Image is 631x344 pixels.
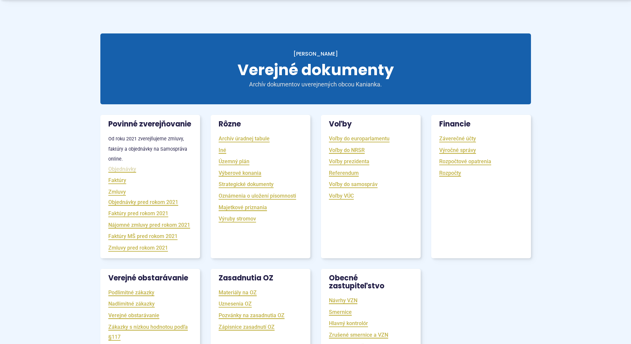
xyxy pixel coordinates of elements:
a: Zmluvy [108,188,126,196]
a: Územný plán [219,158,249,165]
a: Výruby stromov [219,215,256,222]
a: Podlimitné zákazky [108,289,154,296]
a: Strategické dokumenty [219,180,274,188]
a: Iné [219,146,226,154]
a: Majetkové priznania [219,204,267,211]
h3: Obecné zastupiteľstvo [321,269,421,295]
a: Voľby prezidenta [329,158,369,165]
a: Objednávky [108,165,136,173]
a: Zmluvy pred rokom 2021 [108,244,168,252]
a: Nájomné zmluvy pred rokom 2021 [108,221,190,229]
a: Faktúry pred rokom 2021 [108,210,168,217]
a: Výberové konania [219,169,261,177]
a: Voľby do europarlamentu [329,135,390,142]
a: Archív úradnej tabule [219,135,270,142]
a: Faktúry [108,176,126,184]
a: Výročné správy [439,146,476,154]
a: Objednávky pred rokom 2021 [108,198,178,206]
small: Od roku 2021 zverejňujeme zmluvy, faktúry a objednávky na Samospráva online. [108,136,187,162]
a: Faktúry MŠ pred rokom 2021 [108,232,178,240]
a: Nadlimitné zákazky [108,300,155,308]
h3: Voľby [321,115,421,133]
h3: Povinné zverejňovanie [100,115,200,133]
p: Archív dokumentov uverejnených obcou Kanianka. [236,81,395,88]
a: Materiály na OZ [219,289,257,296]
a: Záverečné účty [439,135,476,142]
a: Uznesenia OZ [219,300,252,308]
a: Zápisnice zasadnutí OZ [219,323,275,331]
a: Oznámenia o uložení písomnosti [219,192,296,200]
h3: Zasadnutia OZ [211,269,310,287]
a: Návrhy VZN [329,297,357,304]
a: Pozvánky na zasadnutia OZ [219,312,285,319]
a: Rozpočty [439,169,461,177]
a: Voľby do samospráv [329,180,378,188]
a: Smernice [329,308,352,316]
a: Zákazky s nízkou hodnotou podľa §117 [108,323,188,341]
a: Rozpočtové opatrenia [439,158,491,165]
a: Voľby do NRSR [329,146,365,154]
a: Hlavný kontrolór [329,319,368,327]
h3: Financie [431,115,531,133]
span: Verejné dokumenty [237,59,394,80]
h3: Rôzne [211,115,310,133]
a: Zrušené smernice a VZN [329,331,388,339]
a: Referendum [329,169,359,177]
a: [PERSON_NAME] [293,50,338,58]
a: Verejné obstarávanie [108,312,159,319]
a: Voľby VÚC [329,192,354,200]
h3: Verejné obstarávanie [100,269,200,287]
